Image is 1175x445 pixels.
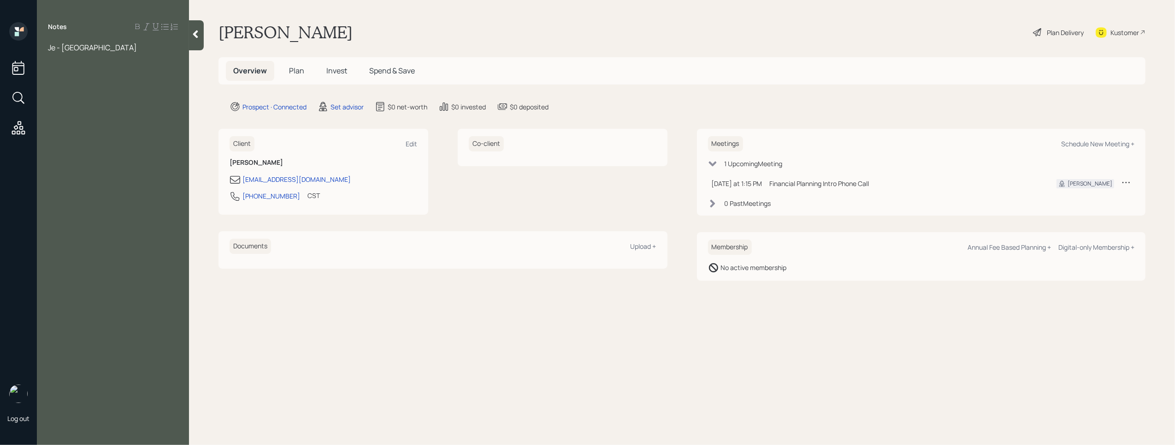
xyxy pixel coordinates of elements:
span: Spend & Save [369,66,415,76]
div: $0 invested [451,102,486,112]
div: $0 deposited [510,102,549,112]
h6: Co-client [469,136,504,151]
h6: Documents [230,239,271,254]
div: Digital-only Membership + [1058,243,1134,252]
div: No active membership [721,263,787,272]
h6: Meetings [708,136,743,151]
div: Log out [7,414,30,423]
div: Prospect · Connected [242,102,307,112]
h1: [PERSON_NAME] [218,22,353,42]
div: Kustomer [1110,28,1139,37]
div: 1 Upcoming Meeting [725,159,783,168]
div: [EMAIL_ADDRESS][DOMAIN_NAME] [242,174,351,184]
h6: Membership [708,240,752,255]
div: Edit [406,139,417,148]
div: Schedule New Meeting + [1061,139,1134,148]
h6: [PERSON_NAME] [230,159,417,167]
div: [PERSON_NAME] [1068,180,1112,188]
span: Je - [GEOGRAPHIC_DATA] [48,42,137,53]
div: Financial Planning Intro Phone Call [770,179,1042,188]
div: Plan Delivery [1047,28,1084,37]
div: 0 Past Meeting s [725,198,771,208]
label: Notes [48,22,67,31]
div: CST [307,191,320,200]
span: Overview [233,66,267,76]
div: Upload + [631,242,656,251]
div: [PHONE_NUMBER] [242,191,300,201]
div: [DATE] at 1:15 PM [712,179,762,188]
div: Annual Fee Based Planning + [968,243,1051,252]
div: $0 net-worth [388,102,427,112]
h6: Client [230,136,254,151]
img: retirable_logo.png [9,385,28,403]
span: Invest [326,66,347,76]
span: Plan [289,66,304,76]
div: Set advisor [331,102,364,112]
